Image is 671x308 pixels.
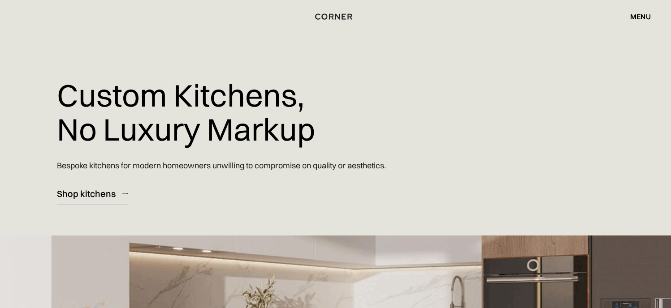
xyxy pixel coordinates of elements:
div: Shop kitchens [57,188,116,200]
div: menu [630,13,651,20]
a: home [312,11,359,22]
a: Shop kitchens [57,183,128,205]
div: menu [621,9,651,24]
h1: Custom Kitchens, No Luxury Markup [57,72,315,153]
p: Bespoke kitchens for modern homeowners unwilling to compromise on quality or aesthetics. [57,153,386,178]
